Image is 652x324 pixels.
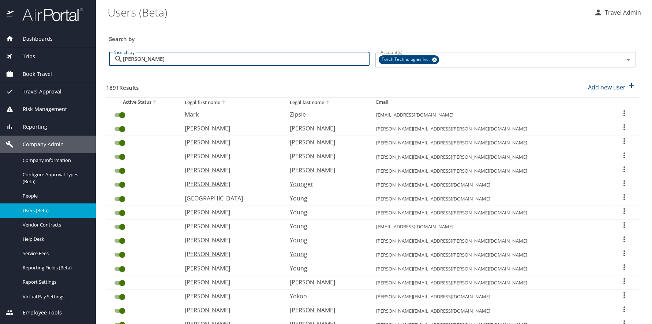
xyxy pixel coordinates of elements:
[106,97,179,108] th: Active Status
[284,97,370,108] th: Legal last name
[370,248,609,262] td: [PERSON_NAME][EMAIL_ADDRESS][PERSON_NAME][DOMAIN_NAME]
[370,234,609,248] td: [PERSON_NAME][EMAIL_ADDRESS][PERSON_NAME][DOMAIN_NAME]
[185,306,275,314] p: [PERSON_NAME]
[23,157,87,164] span: Company Information
[370,150,609,164] td: [PERSON_NAME][EMAIL_ADDRESS][PERSON_NAME][DOMAIN_NAME]
[290,124,361,133] p: [PERSON_NAME]
[603,8,641,17] p: Travel Admin
[14,35,53,43] span: Dashboards
[14,309,62,317] span: Employee Tools
[151,99,159,106] button: sort
[23,250,87,257] span: Service Fees
[7,7,14,22] img: icon-airportal.png
[370,304,609,318] td: [PERSON_NAME][EMAIL_ADDRESS][DOMAIN_NAME]
[290,180,361,188] p: Younger
[290,292,361,301] p: Yokoo
[379,56,434,63] span: Torch Technologies Inc.
[185,110,275,119] p: Mark
[108,1,588,23] h1: Users (Beta)
[379,55,439,64] div: Torch Technologies Inc.
[23,293,87,300] span: Virtual Pay Settings
[370,220,609,234] td: [EMAIL_ADDRESS][DOMAIN_NAME]
[185,166,275,174] p: [PERSON_NAME]
[370,262,609,276] td: [PERSON_NAME][EMAIL_ADDRESS][PERSON_NAME][DOMAIN_NAME]
[185,208,275,217] p: [PERSON_NAME]
[370,122,609,136] td: [PERSON_NAME][EMAIL_ADDRESS][PERSON_NAME][DOMAIN_NAME]
[585,79,639,95] button: Add new user
[290,278,361,287] p: [PERSON_NAME]
[23,207,87,214] span: Users (Beta)
[23,279,87,286] span: Report Settings
[324,99,331,106] button: sort
[370,192,609,206] td: [PERSON_NAME][EMAIL_ADDRESS][DOMAIN_NAME]
[290,222,361,231] p: Young
[370,97,609,108] th: Email
[370,178,609,192] td: [PERSON_NAME][EMAIL_ADDRESS][DOMAIN_NAME]
[14,70,52,78] span: Book Travel
[290,110,361,119] p: Zipsie
[591,6,644,19] button: Travel Admin
[290,236,361,244] p: Young
[185,264,275,273] p: [PERSON_NAME]
[23,192,87,199] span: People
[185,152,275,161] p: [PERSON_NAME]
[290,250,361,258] p: Young
[185,250,275,258] p: [PERSON_NAME]
[14,123,47,131] span: Reporting
[185,278,275,287] p: [PERSON_NAME]
[290,166,361,174] p: [PERSON_NAME]
[23,264,87,271] span: Reporting Fields (Beta)
[185,236,275,244] p: [PERSON_NAME]
[14,140,64,148] span: Company Admin
[14,105,67,113] span: Risk Management
[370,164,609,178] td: [PERSON_NAME][EMAIL_ADDRESS][PERSON_NAME][DOMAIN_NAME]
[370,276,609,290] td: [PERSON_NAME][EMAIL_ADDRESS][PERSON_NAME][DOMAIN_NAME]
[290,152,361,161] p: [PERSON_NAME]
[370,290,609,304] td: [PERSON_NAME][EMAIL_ADDRESS][DOMAIN_NAME]
[185,180,275,188] p: [PERSON_NAME]
[185,124,275,133] p: [PERSON_NAME]
[23,236,87,243] span: Help Desk
[623,55,633,65] button: Open
[185,222,275,231] p: [PERSON_NAME]
[179,97,284,108] th: Legal first name
[14,7,83,22] img: airportal-logo.png
[588,83,626,92] p: Add new user
[370,206,609,220] td: [PERSON_NAME][EMAIL_ADDRESS][PERSON_NAME][DOMAIN_NAME]
[123,52,370,66] input: Search by name or email
[370,136,609,150] td: [PERSON_NAME][EMAIL_ADDRESS][PERSON_NAME][DOMAIN_NAME]
[14,88,61,96] span: Travel Approval
[290,264,361,273] p: Young
[14,52,35,60] span: Trips
[185,138,275,147] p: [PERSON_NAME]
[290,194,361,203] p: Young
[370,108,609,122] td: [EMAIL_ADDRESS][DOMAIN_NAME]
[290,306,361,314] p: [PERSON_NAME]
[185,194,275,203] p: [GEOGRAPHIC_DATA]
[23,171,87,185] span: Configure Approval Types (Beta)
[220,99,228,106] button: sort
[23,221,87,228] span: Vendor Contracts
[290,138,361,147] p: [PERSON_NAME]
[290,208,361,217] p: Young
[106,79,139,92] h3: 1891 Results
[109,30,636,43] h3: Search by
[185,292,275,301] p: [PERSON_NAME]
